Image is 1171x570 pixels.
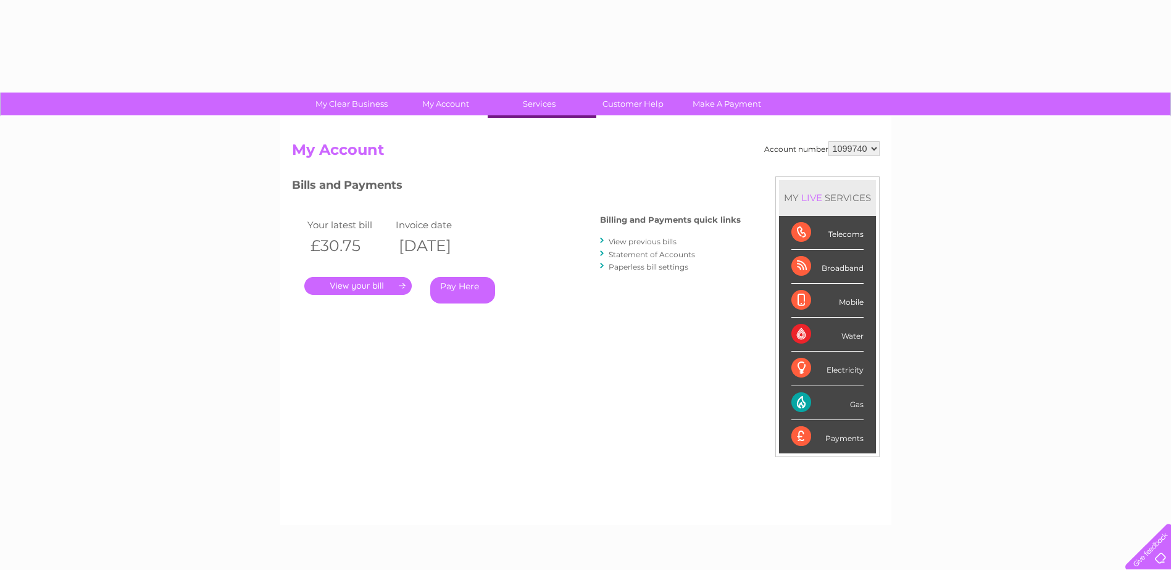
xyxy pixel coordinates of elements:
div: Mobile [791,284,864,318]
h2: My Account [292,141,880,165]
a: Statement of Accounts [609,250,695,259]
a: Paperless bill settings [609,262,688,271]
div: Account number [764,141,880,156]
a: Customer Help [582,93,684,115]
a: Services [488,93,590,115]
div: Gas [791,386,864,420]
a: My Clear Business [301,93,402,115]
div: MY SERVICES [779,180,876,215]
div: Telecoms [791,216,864,250]
div: Broadband [791,250,864,284]
a: Pay Here [430,277,495,304]
th: [DATE] [393,233,481,258]
a: . [304,277,412,295]
td: Invoice date [393,217,481,233]
td: Your latest bill [304,217,393,233]
a: Make A Payment [676,93,778,115]
div: Water [791,318,864,352]
th: £30.75 [304,233,393,258]
div: Payments [791,420,864,453]
div: LIVE [799,192,825,204]
h3: Bills and Payments [292,176,741,198]
div: Electricity [791,352,864,386]
h4: Billing and Payments quick links [600,215,741,225]
a: My Account [394,93,496,115]
a: View previous bills [609,237,677,246]
a: Telecoms [493,117,595,141]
